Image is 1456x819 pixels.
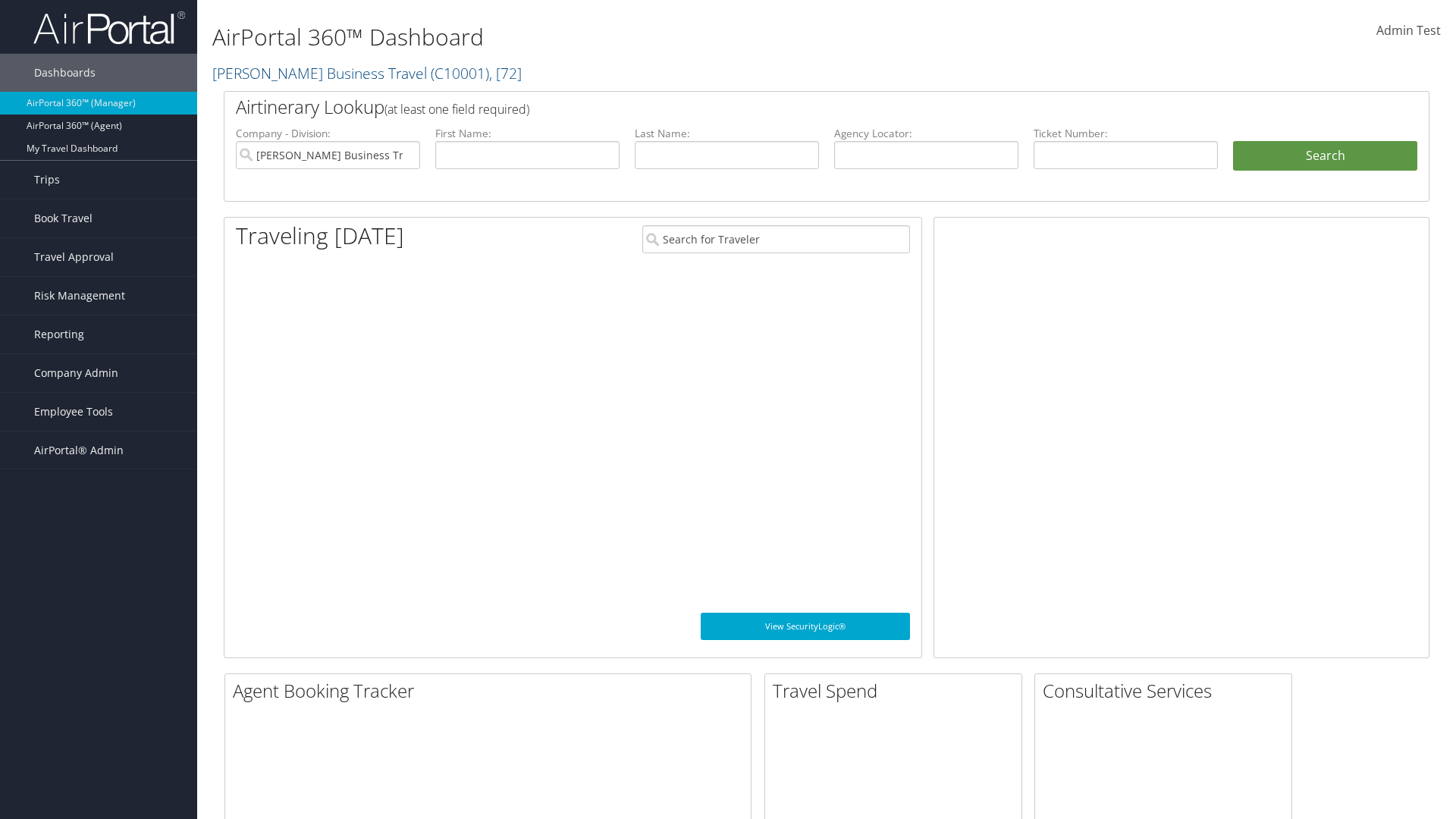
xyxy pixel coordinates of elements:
[1043,678,1291,704] h2: Consultative Services
[34,393,113,431] span: Employee Tools
[435,126,620,141] label: First Name:
[34,277,125,315] span: Risk Management
[1376,22,1441,39] span: Admin Test
[34,161,60,199] span: Trips
[773,678,1021,704] h2: Travel Spend
[1034,126,1218,141] label: Ticket Number:
[834,126,1018,141] label: Agency Locator:
[635,126,819,141] label: Last Name:
[701,613,910,640] a: View SecurityLogic®
[212,63,522,83] a: [PERSON_NAME] Business Travel
[34,199,93,237] span: Book Travel
[34,431,124,469] span: AirPortal® Admin
[236,220,404,252] h1: Traveling [DATE]
[34,238,114,276] span: Travel Approval
[384,101,529,118] span: (at least one field required)
[236,94,1317,120] h2: Airtinerary Lookup
[489,63,522,83] span: , [ 72 ]
[642,225,910,253] input: Search for Traveler
[34,354,118,392] span: Company Admin
[431,63,489,83] span: ( C10001 )
[33,10,185,45] img: airportal-logo.png
[1376,8,1441,55] a: Admin Test
[236,126,420,141] label: Company - Division:
[212,21,1031,53] h1: AirPortal 360™ Dashboard
[233,678,751,704] h2: Agent Booking Tracker
[34,54,96,92] span: Dashboards
[34,315,84,353] span: Reporting
[1233,141,1417,171] button: Search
